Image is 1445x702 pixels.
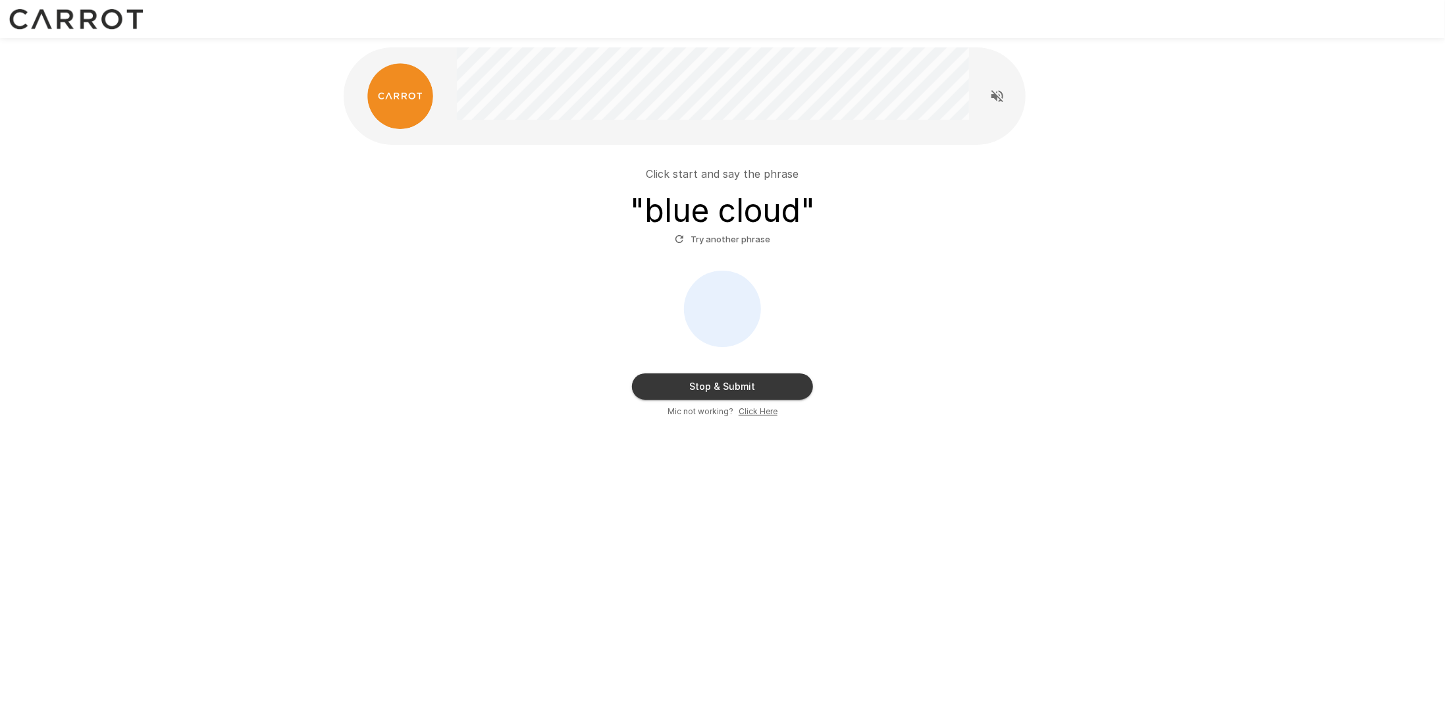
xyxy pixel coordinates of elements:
[367,63,433,129] img: carrot_logo.png
[984,83,1011,109] button: Read questions aloud
[671,229,774,250] button: Try another phrase
[646,166,799,182] p: Click start and say the phrase
[632,373,813,400] button: Stop & Submit
[630,192,815,229] h3: " blue cloud "
[668,405,733,418] span: Mic not working?
[739,406,777,416] u: Click Here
